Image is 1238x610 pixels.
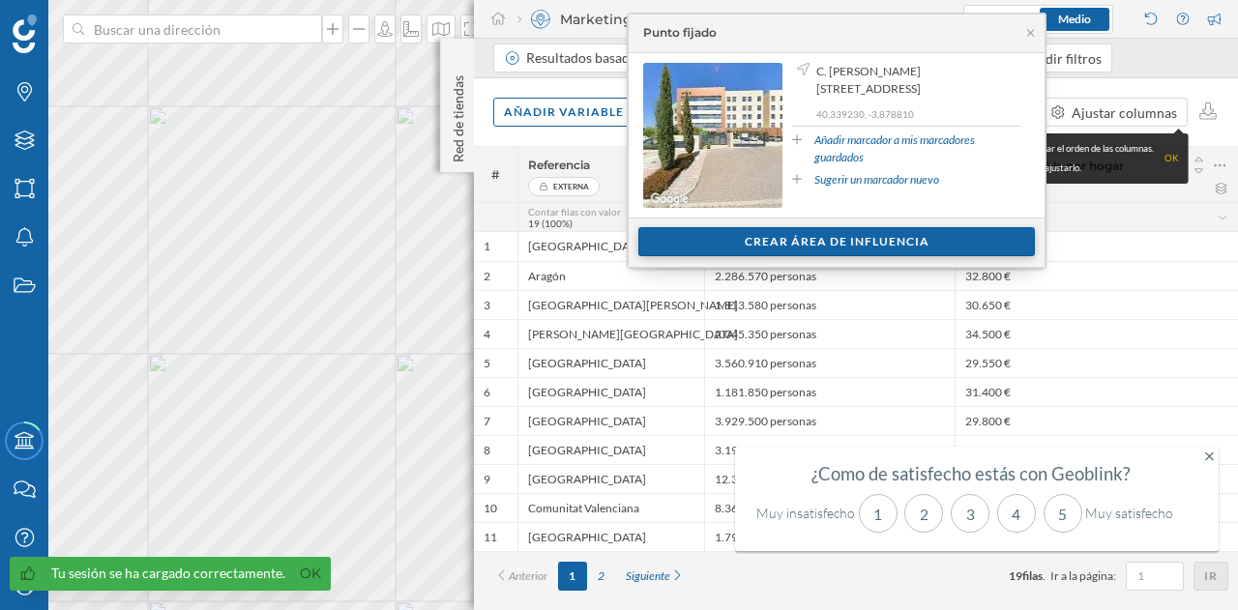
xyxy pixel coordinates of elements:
[528,218,573,229] span: 19 (100%)
[961,139,1155,178] div: Ahora puedes modificar el orden de las columnas. Haz click aquí para reajustarlo.
[749,464,1193,483] div: ¿Como de satisfecho estás con Geoblink?
[484,356,490,371] span: 5
[484,472,490,487] span: 9
[704,406,955,435] div: 3.929.500 personas
[704,493,955,522] div: 8.369.620 personas
[484,298,490,313] span: 3
[484,166,508,184] span: #
[1132,566,1178,586] input: 1
[528,206,621,218] span: Contar filas con valor
[704,319,955,348] div: 2.045.350 personas
[1044,494,1082,533] div: 5
[816,107,1020,121] p: 40,339230, -3,878810
[517,377,704,406] div: [GEOGRAPHIC_DATA]
[1085,504,1192,523] div: Muy satisfecho
[955,348,1238,377] div: 29.550 €
[704,464,955,493] div: 12.394.970 personas
[517,522,704,551] div: [GEOGRAPHIC_DATA]
[517,348,704,377] div: [GEOGRAPHIC_DATA]
[643,24,717,42] div: Punto fijado
[814,171,939,189] a: Sugerir un marcador nuevo
[1009,568,1022,583] span: 19
[955,290,1238,319] div: 30.650 €
[526,48,801,68] div: Resultados basados en:
[553,177,589,196] span: Externa
[816,63,1016,98] span: C. [PERSON_NAME][STREET_ADDRESS]
[997,494,1036,533] div: 4
[484,443,490,458] span: 8
[1050,567,1116,585] span: Ir a la página:
[528,158,590,172] span: Referencia
[484,414,490,429] span: 7
[704,348,955,377] div: 3.560.910 personas
[484,530,497,545] span: 11
[517,232,704,261] div: [GEOGRAPHIC_DATA]
[517,464,704,493] div: [GEOGRAPHIC_DATA]
[955,435,1238,464] div: 28.000 €
[449,68,468,162] p: Red de tiendas
[13,15,37,53] img: Geoblink Logo
[1021,48,1102,69] div: Añadir filtros
[1043,568,1046,583] span: .
[517,493,704,522] div: Comunitat Valenciana
[484,327,490,342] span: 4
[814,131,1020,166] a: Añadir marcador a mis marcadores guardados
[517,406,704,435] div: [GEOGRAPHIC_DATA]
[295,563,326,585] a: Ok
[517,435,704,464] div: [GEOGRAPHIC_DATA]
[983,12,1021,26] span: Grande
[1072,102,1177,123] div: Ajustar columnas
[517,10,710,29] div: Marketing Explorer
[704,522,955,551] div: 1.796.410 personas
[39,14,107,31] span: Soporte
[1058,12,1091,26] span: Medio
[517,261,704,290] div: Aragón
[643,63,782,208] img: streetview
[859,494,898,533] div: 1
[904,494,943,533] div: 2
[749,504,855,523] div: Muy insatisfecho
[704,261,955,290] div: 2.286.570 personas
[531,10,550,29] img: explorer.svg
[955,232,1238,261] div: 27.150 €
[704,377,955,406] div: 1.181.850 personas
[1022,568,1043,583] span: filas
[1164,149,1179,168] div: OK
[51,564,285,583] div: Tu sesión se ha cargado correctamente.
[955,406,1238,435] div: 29.800 €
[484,385,490,400] span: 6
[704,435,955,464] div: 3.193.490 personas
[517,290,704,319] div: [GEOGRAPHIC_DATA][PERSON_NAME]
[517,319,704,348] div: [PERSON_NAME][GEOGRAPHIC_DATA]
[484,501,497,516] span: 10
[704,290,955,319] div: 1.813.580 personas
[955,377,1238,406] div: 31.400 €
[951,494,989,533] div: 3
[484,269,490,284] span: 2
[955,261,1238,290] div: 32.800 €
[955,319,1238,348] div: 34.500 €
[484,239,490,254] span: 1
